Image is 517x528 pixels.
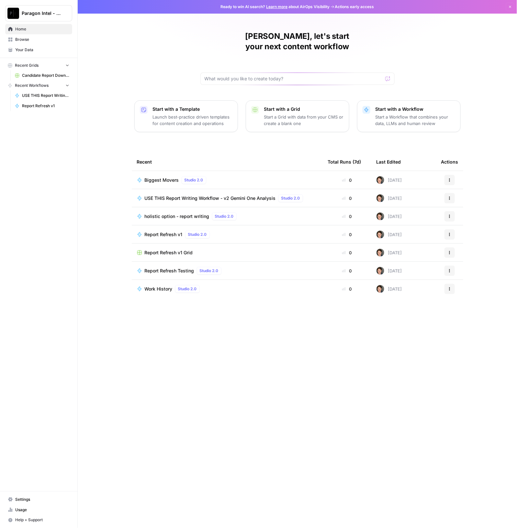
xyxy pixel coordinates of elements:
span: Studio 2.0 [188,232,207,237]
span: Usage [15,507,69,513]
a: Browse [5,34,72,45]
span: Home [15,26,69,32]
div: Last Edited [377,153,401,171]
div: 0 [328,268,366,274]
a: Report Refresh v1 Grid [137,249,318,256]
span: Browse [15,37,69,42]
div: [DATE] [377,267,402,275]
h1: [PERSON_NAME], let's start your next content workflow [200,31,395,52]
img: qw00ik6ez51o8uf7vgx83yxyzow9 [377,249,384,257]
div: 0 [328,286,366,292]
div: [DATE] [377,285,402,293]
img: qw00ik6ez51o8uf7vgx83yxyzow9 [377,212,384,220]
span: Help + Support [15,517,69,523]
p: Start with a Grid [264,106,344,112]
button: Help + Support [5,515,72,525]
div: 0 [328,213,366,220]
span: Work History [145,286,173,292]
span: Settings [15,497,69,502]
span: Candidate Report Download Sheet [22,73,69,78]
a: Home [5,24,72,34]
div: 0 [328,231,366,238]
span: Report Refresh v1 [22,103,69,109]
a: Report Refresh v1 [12,101,72,111]
span: Report Refresh v1 Grid [145,249,193,256]
a: Report Refresh v1Studio 2.0 [137,231,318,238]
div: 0 [328,195,366,201]
p: Start a Grid with data from your CMS or create a blank one [264,114,344,127]
p: Start with a Template [153,106,232,112]
span: Studio 2.0 [200,268,219,274]
span: Recent Grids [15,63,39,68]
span: Report Refresh Testing [145,268,194,274]
span: Report Refresh v1 [145,231,183,238]
img: qw00ik6ez51o8uf7vgx83yxyzow9 [377,231,384,238]
div: [DATE] [377,249,402,257]
button: Start with a WorkflowStart a Workflow that combines your data, LLMs and human review [357,100,461,132]
img: qw00ik6ez51o8uf7vgx83yxyzow9 [377,267,384,275]
span: Your Data [15,47,69,53]
a: USE THIS Report Writing Workflow - v2 Gemini One AnalysisStudio 2.0 [137,194,318,202]
span: holistic option - report writing [145,213,209,220]
div: Recent [137,153,318,171]
div: 0 [328,177,366,183]
div: Total Runs (7d) [328,153,361,171]
div: [DATE] [377,231,402,238]
input: What would you like to create today? [205,75,383,82]
img: qw00ik6ez51o8uf7vgx83yxyzow9 [377,285,384,293]
span: USE THIS Report Writing Workflow - v2 Gemini One Analysis [145,195,276,201]
span: Ready to win AI search? about AirOps Visibility [221,4,330,10]
p: Launch best-practice driven templates for content creation and operations [153,114,232,127]
span: Studio 2.0 [215,213,234,219]
div: [DATE] [377,194,402,202]
a: Settings [5,494,72,505]
a: Usage [5,505,72,515]
a: Biggest MoversStudio 2.0 [137,176,318,184]
span: Studio 2.0 [281,195,300,201]
button: Start with a GridStart a Grid with data from your CMS or create a blank one [246,100,349,132]
button: Recent Workflows [5,81,72,90]
img: Paragon Intel - Bill / Ty / Colby R&D Logo [7,7,19,19]
p: Start with a Workflow [376,106,455,112]
div: Actions [441,153,458,171]
div: 0 [328,249,366,256]
a: Work HistoryStudio 2.0 [137,285,318,293]
div: [DATE] [377,176,402,184]
img: qw00ik6ez51o8uf7vgx83yxyzow9 [377,194,384,202]
a: Candidate Report Download Sheet [12,70,72,81]
a: USE THIS Report Writing Workflow - v2 Gemini One Analysis [12,90,72,101]
span: Studio 2.0 [185,177,203,183]
button: Workspace: Paragon Intel - Bill / Ty / Colby R&D [5,5,72,21]
img: qw00ik6ez51o8uf7vgx83yxyzow9 [377,176,384,184]
span: Recent Workflows [15,83,49,88]
a: holistic option - report writingStudio 2.0 [137,212,318,220]
button: Recent Grids [5,61,72,70]
span: Biggest Movers [145,177,179,183]
div: [DATE] [377,212,402,220]
span: Paragon Intel - Bill / Ty / [PERSON_NAME] R&D [22,10,61,17]
a: Report Refresh TestingStudio 2.0 [137,267,318,275]
a: Learn more [266,4,288,9]
span: USE THIS Report Writing Workflow - v2 Gemini One Analysis [22,93,69,98]
span: Studio 2.0 [178,286,197,292]
p: Start a Workflow that combines your data, LLMs and human review [376,114,455,127]
a: Your Data [5,45,72,55]
span: Actions early access [335,4,374,10]
button: Start with a TemplateLaunch best-practice driven templates for content creation and operations [134,100,238,132]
